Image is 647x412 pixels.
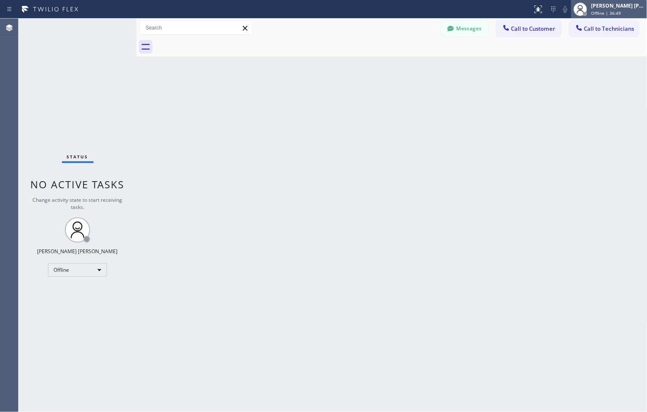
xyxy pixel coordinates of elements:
span: Status [67,154,88,160]
button: Call to Customer [497,21,561,37]
span: Offline | 36:49 [591,10,621,16]
span: Change activity state to start receiving tasks. [33,196,123,211]
span: Call to Customer [511,25,556,32]
span: Call to Technicians [584,25,634,32]
div: [PERSON_NAME] [PERSON_NAME] [37,248,118,255]
div: [PERSON_NAME] [PERSON_NAME] [591,2,644,9]
div: Offline [48,263,107,277]
span: No active tasks [31,177,125,191]
button: Messages [442,21,488,37]
input: Search [139,21,252,35]
button: Call to Technicians [569,21,639,37]
button: Mute [559,3,571,15]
